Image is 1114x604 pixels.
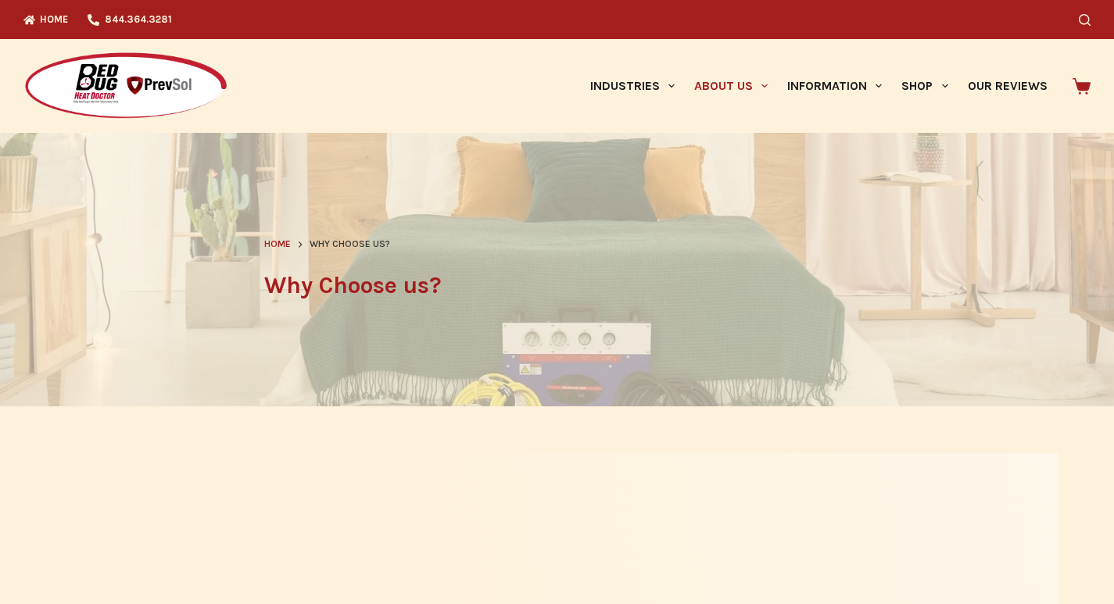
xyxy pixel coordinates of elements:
a: Our Reviews [958,39,1057,133]
img: Prevsol/Bed Bug Heat Doctor [23,52,228,121]
a: About Us [684,39,777,133]
span: Why Choose us? [310,237,390,252]
span: Home [264,238,291,249]
a: Industries [580,39,684,133]
a: Information [778,39,892,133]
a: Shop [892,39,958,133]
button: Search [1079,14,1091,26]
h1: Why Choose us? [264,268,851,303]
a: Home [264,237,291,252]
nav: Primary [580,39,1057,133]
